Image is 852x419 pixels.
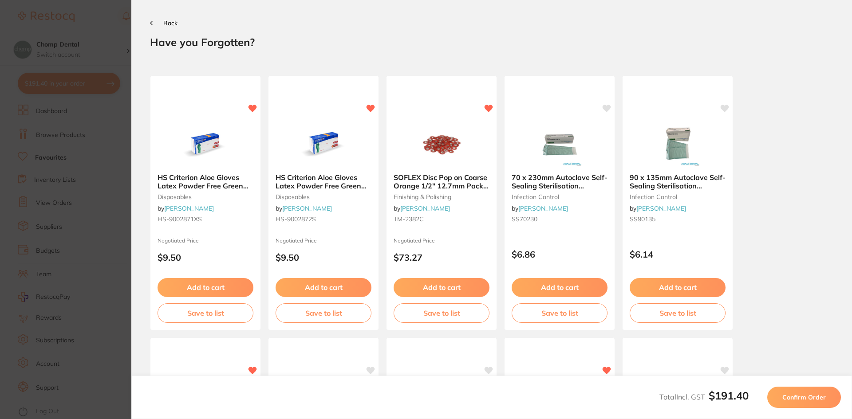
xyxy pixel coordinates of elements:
span: by [512,204,568,212]
a: [PERSON_NAME] [164,204,214,212]
span: by [276,204,332,212]
button: Add to cart [158,278,253,297]
img: 90 x 135mm Autoclave Self-Sealing Sterilisation Pouches 200/pk [649,122,706,166]
button: Back [150,20,177,27]
button: Confirm Order [767,387,841,408]
img: 70 x 230mm Autoclave Self-Sealing Sterilisation Pouches 200/pk [531,122,588,166]
span: Confirm Order [782,393,826,401]
b: 70 x 230mm Autoclave Self-Sealing Sterilisation Pouches 200/pk [512,173,607,190]
b: HS Criterion Aloe Gloves Latex Powder Free Green Small x 100 [276,173,371,190]
button: Save to list [394,303,489,323]
span: Back [163,19,177,27]
p: $6.14 [630,249,726,259]
b: 90 x 135mm Autoclave Self-Sealing Sterilisation Pouches 200/pk [630,173,726,190]
span: by [158,204,214,212]
small: infection control [630,193,726,200]
small: SS90135 [630,215,726,223]
button: Save to list [158,303,253,323]
span: by [394,204,450,212]
small: Negotiated Price [158,238,253,244]
small: TM-2382C [394,215,489,223]
img: HS Criterion Aloe Gloves Latex Powder Free Green XSmall x 100 [177,122,234,166]
small: HS-9002871XS [158,215,253,223]
p: $73.27 [394,252,489,262]
a: [PERSON_NAME] [636,204,686,212]
button: Save to list [630,303,726,323]
a: [PERSON_NAME] [282,204,332,212]
span: Total Incl. GST [659,392,749,401]
button: Save to list [276,303,371,323]
p: $6.86 [512,249,607,259]
span: by [630,204,686,212]
small: SS70230 [512,215,607,223]
small: HS-9002872S [276,215,371,223]
h2: Have you Forgotten? [150,35,833,49]
small: Negotiated Price [394,238,489,244]
small: Negotiated Price [276,238,371,244]
b: HS Criterion Aloe Gloves Latex Powder Free Green XSmall x 100 [158,173,253,190]
img: HS Criterion Aloe Gloves Latex Powder Free Green Small x 100 [295,122,352,166]
button: Add to cart [512,278,607,297]
small: disposables [158,193,253,200]
button: Add to cart [394,278,489,297]
b: SOFLEX Disc Pop on Coarse Orange 1/2" 12.7mm Pack of 85 [394,173,489,190]
p: $9.50 [158,252,253,262]
img: SOFLEX Disc Pop on Coarse Orange 1/2" 12.7mm Pack of 85 [413,122,470,166]
button: Add to cart [276,278,371,297]
a: [PERSON_NAME] [518,204,568,212]
button: Save to list [512,303,607,323]
small: finishing & polishing [394,193,489,200]
a: [PERSON_NAME] [400,204,450,212]
small: infection control [512,193,607,200]
b: $191.40 [709,389,749,402]
button: Add to cart [630,278,726,297]
small: disposables [276,193,371,200]
p: $9.50 [276,252,371,262]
